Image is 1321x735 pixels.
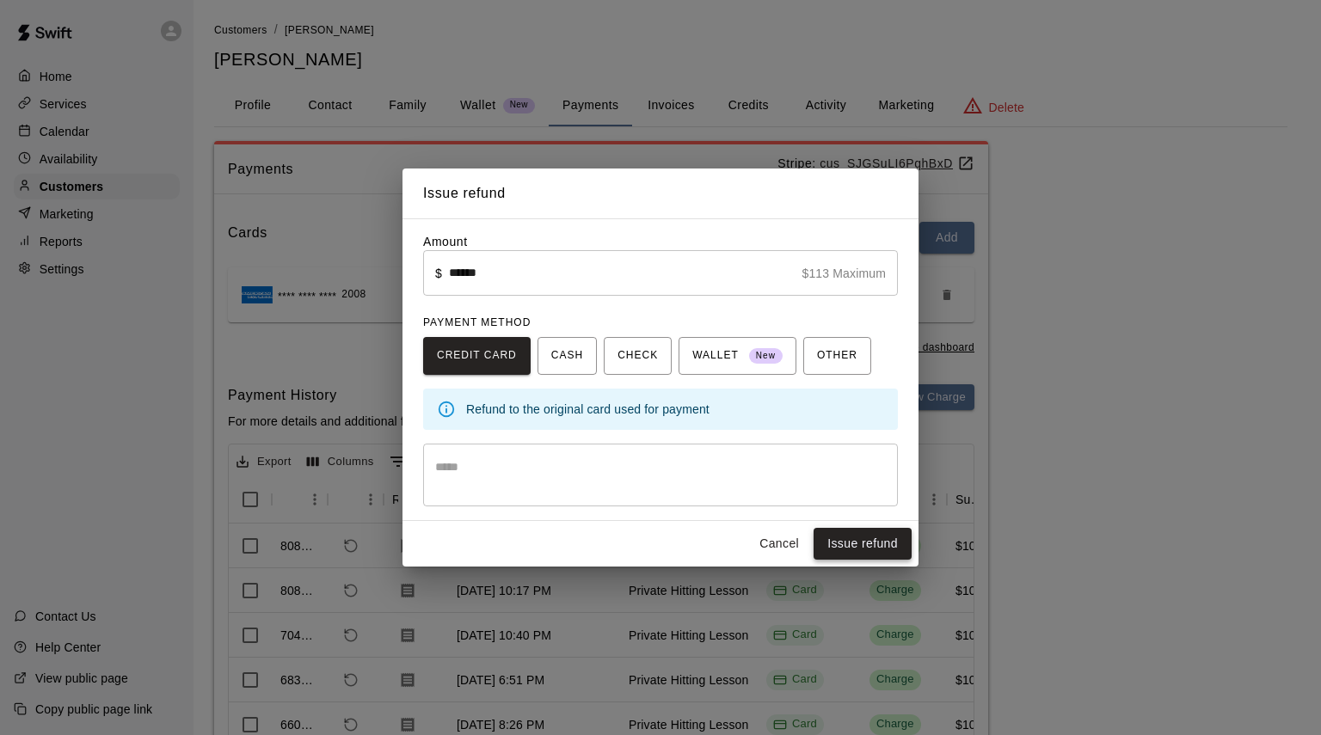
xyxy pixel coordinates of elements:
button: OTHER [803,337,871,375]
button: CASH [538,337,597,375]
p: $ [435,265,442,282]
span: WALLET [692,342,783,370]
span: CASH [551,342,583,370]
h2: Issue refund [402,168,919,218]
button: Cancel [752,528,807,560]
span: New [749,345,783,368]
span: CREDIT CARD [437,342,517,370]
span: CHECK [617,342,658,370]
span: PAYMENT METHOD [423,316,531,328]
div: Refund to the original card used for payment [466,394,884,425]
button: WALLET New [679,337,796,375]
label: Amount [423,235,468,248]
span: OTHER [817,342,857,370]
button: CHECK [604,337,672,375]
button: Issue refund [814,528,912,560]
p: $113 Maximum [802,265,886,282]
button: CREDIT CARD [423,337,531,375]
